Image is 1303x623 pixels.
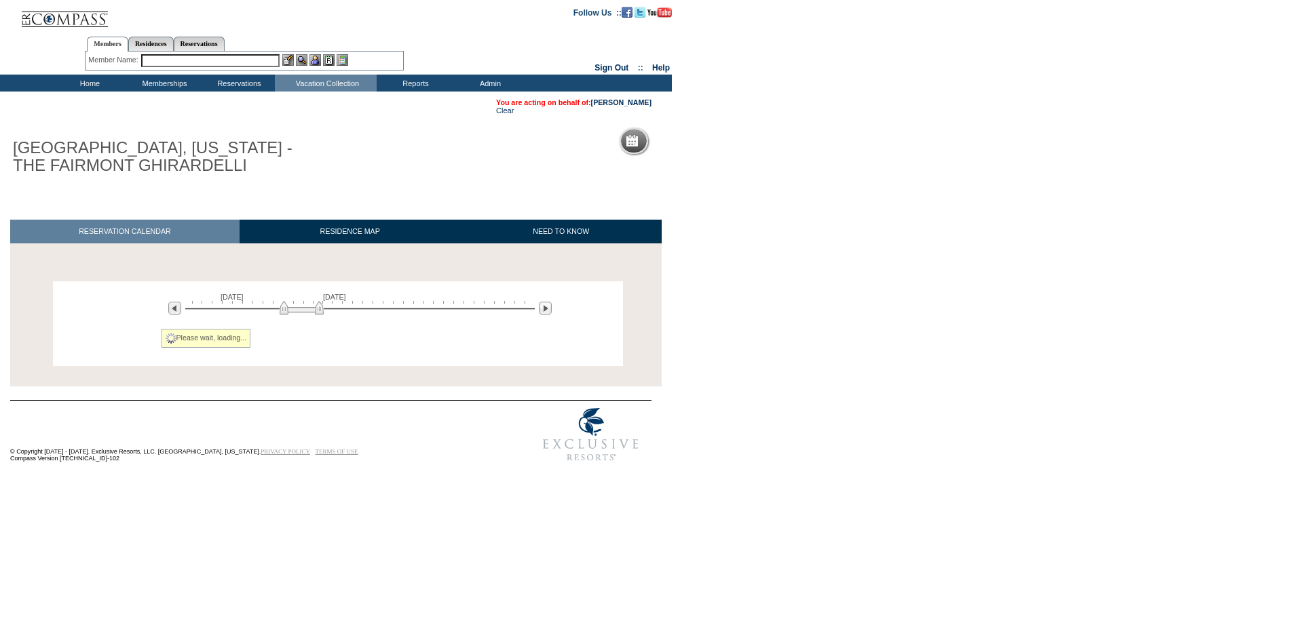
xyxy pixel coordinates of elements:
td: © Copyright [DATE] - [DATE]. Exclusive Resorts, LLC. [GEOGRAPHIC_DATA], [US_STATE]. Compass Versi... [10,402,485,469]
a: Residences [128,37,174,51]
img: b_calculator.gif [337,54,348,66]
span: You are acting on behalf of: [496,98,651,106]
td: Admin [451,75,526,92]
a: [PERSON_NAME] [591,98,651,106]
a: Become our fan on Facebook [622,7,632,16]
span: :: [638,63,643,73]
a: Reservations [174,37,225,51]
a: Subscribe to our YouTube Channel [647,7,672,16]
a: NEED TO KNOW [460,220,662,243]
span: [DATE] [221,293,244,301]
a: RESERVATION CALENDAR [10,220,240,243]
span: [DATE] [323,293,346,301]
td: Follow Us :: [573,7,622,18]
img: Subscribe to our YouTube Channel [647,7,672,18]
a: Help [652,63,670,73]
img: Reservations [323,54,335,66]
td: Reservations [200,75,275,92]
td: Home [51,75,126,92]
img: Follow us on Twitter [635,7,645,18]
img: Previous [168,302,181,315]
a: RESIDENCE MAP [240,220,461,243]
a: PRIVACY POLICY [261,448,310,455]
div: Please wait, loading... [162,329,251,348]
img: b_edit.gif [282,54,294,66]
img: Impersonate [309,54,321,66]
td: Memberships [126,75,200,92]
a: TERMS OF USE [316,448,358,455]
img: Next [539,302,552,315]
a: Sign Out [594,63,628,73]
td: Vacation Collection [275,75,377,92]
img: spinner2.gif [166,333,176,344]
img: Become our fan on Facebook [622,7,632,18]
h5: Reservation Calendar [643,137,747,146]
div: Member Name: [88,54,140,66]
td: Reports [377,75,451,92]
img: View [296,54,307,66]
a: Clear [496,106,514,115]
a: Members [87,37,128,52]
a: Follow us on Twitter [635,7,645,16]
h1: [GEOGRAPHIC_DATA], [US_STATE] - THE FAIRMONT GHIRARDELLI [10,136,314,178]
img: Exclusive Resorts [530,401,651,468]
